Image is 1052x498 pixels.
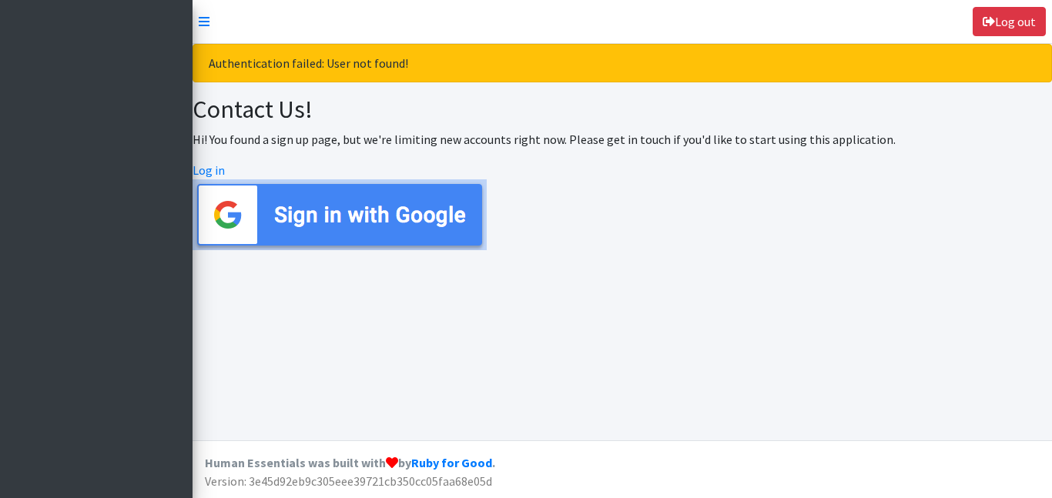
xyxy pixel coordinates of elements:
p: Hi! You found a sign up page, but we're limiting new accounts right now. Please get in touch if y... [193,130,1052,149]
img: Sign in with Google [193,179,487,250]
a: Log in [193,162,225,178]
h2: Contact Us! [193,95,1052,124]
div: Authentication failed: User not found! [193,44,1052,82]
strong: Human Essentials was built with by . [205,455,495,470]
a: Ruby for Good [411,455,492,470]
span: Version: 3e45d92eb9c305eee39721cb350cc05faa68e05d [205,473,492,489]
a: Log out [973,7,1046,36]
